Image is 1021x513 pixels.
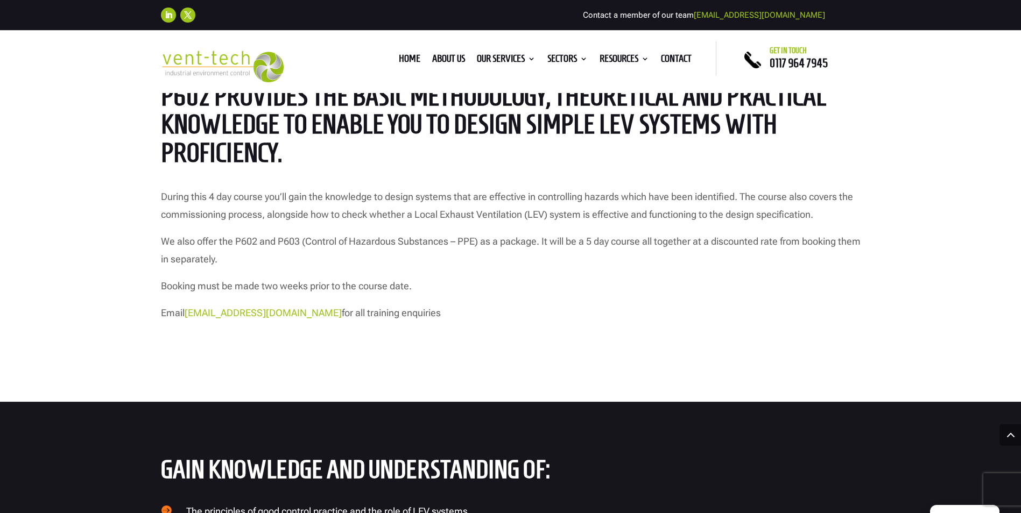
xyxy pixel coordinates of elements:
[694,10,825,20] a: [EMAIL_ADDRESS][DOMAIN_NAME]
[342,307,441,318] span: for all training enquiries
[477,55,536,67] a: Our Services
[161,8,176,23] a: Follow on LinkedIn
[583,10,825,20] span: Contact a member of our team
[185,307,342,318] a: [EMAIL_ADDRESS][DOMAIN_NAME]
[661,55,692,67] a: Contact
[600,55,649,67] a: Resources
[161,307,185,318] span: Email
[432,55,465,67] a: About us
[770,56,828,69] a: 0117 964 7945
[161,81,826,167] span: P602 provides the basic methodology, theoretical and practical knowledge to enable you to design ...
[161,188,861,233] p: During this 4 day course you’ll gain the knowledge to design systems that are effective in contro...
[399,55,420,67] a: Home
[161,277,861,304] p: Booking must be made two weeks prior to the course date.
[547,55,588,67] a: Sectors
[161,51,284,82] img: 2023-09-27T08_35_16.549ZVENT-TECH---Clear-background
[161,456,861,488] h2: Gain knowledge and understanding of:
[161,233,861,277] p: We also offer the P602 and P603 (Control of Hazardous Substances – PPE) as a package. It will be ...
[180,8,195,23] a: Follow on X
[770,46,807,55] span: Get in touch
